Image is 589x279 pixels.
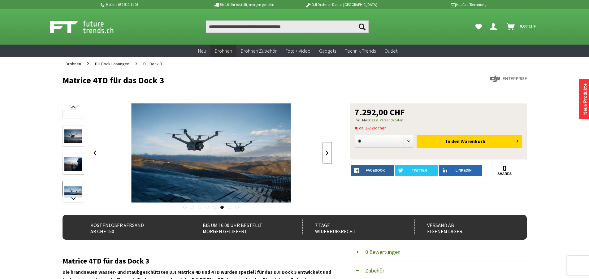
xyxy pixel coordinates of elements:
a: DJI Dock Lösungen [92,57,132,71]
p: Bis 16 Uhr bestellt, morgen geliefert. [196,1,293,8]
a: Foto + Video [281,45,315,57]
p: inkl. MwSt. [355,116,522,124]
button: Suchen [356,20,369,33]
span: Outlet [384,48,397,54]
div: Versand ab eigenem Lager [414,220,513,235]
span: In den [446,138,460,144]
div: Bis um 16:00 Uhr bestellt Morgen geliefert [190,220,289,235]
span: Neu [198,48,206,54]
p: DJI Drohnen Dealer [GEOGRAPHIC_DATA] [293,1,389,8]
a: twitter [395,165,438,176]
span: Technik-Trends [345,48,376,54]
a: Gadgets [315,45,340,57]
span: Drohnen [215,48,232,54]
img: Shop Futuretrends - zur Startseite wechseln [50,19,127,35]
span: 7.292,00 CHF [355,108,405,116]
span: DJI Dock 3 [143,61,162,67]
a: Neu [194,45,210,57]
span: DJI Dock Lösungen [95,61,129,67]
div: Kostenloser Versand ab CHF 150 [78,220,177,235]
span: Drohnen [66,61,81,67]
span: facebook [366,168,385,172]
h1: Matrice 4TD für das Dock 3 [63,76,434,85]
a: shares [483,172,526,176]
span: Warenkorb [461,138,485,144]
span: ca. 1-2 Wochen [355,124,387,132]
span: Drohnen Zubehör [241,48,277,54]
a: Meine Favoriten [472,20,485,33]
span: LinkedIn [456,168,472,172]
a: LinkedIn [439,165,482,176]
div: 7 Tage Widerrufsrecht [302,220,401,235]
p: Kauf auf Rechnung [390,1,486,8]
a: Neue Produkte [582,83,588,115]
span: 0,00 CHF [520,21,536,31]
img: DJI Enterprise [490,76,527,82]
a: facebook [351,165,394,176]
a: Drohnen [210,45,236,57]
h2: Matrice 4TD für das Dock 3 [63,257,332,265]
a: Dein Konto [487,20,502,33]
a: Warenkorb [504,20,539,33]
a: Drohnen [63,57,84,71]
button: 0 Bewertungen [350,243,527,261]
a: Outlet [380,45,402,57]
p: Hotline 032 511 11 03 [100,1,196,8]
button: In den Warenkorb [417,135,522,148]
a: Drohnen Zubehör [236,45,281,57]
a: 0 [483,165,526,172]
span: twitter [412,168,427,172]
a: zzgl. Versandkosten [372,118,403,122]
input: Produkt, Marke, Kategorie, EAN, Artikelnummer… [206,20,369,33]
a: Technik-Trends [340,45,380,57]
span: Foto + Video [285,48,310,54]
a: DJI Dock 3 [140,57,165,71]
span: Gadgets [319,48,336,54]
